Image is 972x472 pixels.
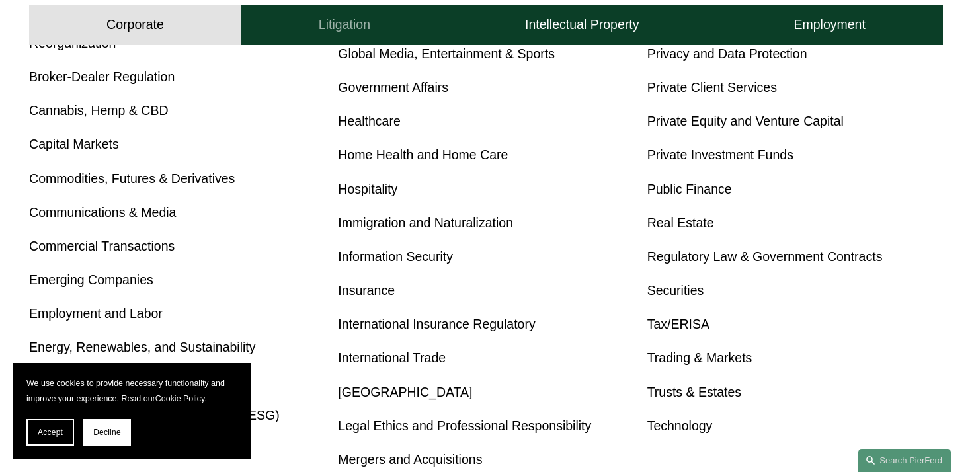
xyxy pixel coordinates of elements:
a: Tax/ERISA [647,317,709,331]
a: Employment and Labor [29,306,163,321]
a: Emerging Companies [29,272,153,287]
a: Private Equity and Venture Capital [647,114,844,128]
a: Securities [647,283,704,297]
a: Cannabis, Hemp & CBD [29,103,168,118]
a: Private Investment Funds [647,147,793,162]
span: Accept [38,428,63,437]
section: Cookie banner [13,363,251,459]
a: Commodities, Futures & Derivatives [29,171,235,186]
a: Regulatory Law & Government Contracts [647,249,883,264]
a: International Trade [338,350,446,365]
a: Hospitality [338,182,397,196]
span: Decline [93,428,121,437]
a: Mergers and Acquisitions [338,452,482,467]
a: Commercial Transactions [29,239,175,253]
a: [GEOGRAPHIC_DATA] [338,385,472,399]
a: Healthcare [338,114,400,128]
a: Trusts & Estates [647,385,741,399]
a: Government Affairs [338,80,448,95]
a: Broker-Dealer Regulation [29,69,175,84]
h4: Employment [793,17,865,34]
a: Capital Markets [29,137,119,151]
a: Real Estate [647,216,714,230]
a: Legal Ethics and Professional Responsibility [338,418,591,433]
a: Technology [647,418,713,433]
a: Communications & Media [29,205,176,219]
a: Global Media, Entertainment & Sports [338,46,555,61]
a: Home Health and Home Care [338,147,508,162]
a: Cookie Policy [155,394,205,403]
a: Trading & Markets [647,350,752,365]
h4: Corporate [106,17,164,34]
a: Immigration and Naturalization [338,216,513,230]
a: Private Client Services [647,80,777,95]
a: Energy, Renewables, and Sustainability [29,340,255,354]
a: International Insurance Regulatory [338,317,535,331]
a: Information Security [338,249,453,264]
a: Privacy and Data Protection [647,46,807,61]
a: Public Finance [647,182,732,196]
a: Insurance [338,283,395,297]
p: We use cookies to provide necessary functionality and improve your experience. Read our . [26,376,238,406]
button: Accept [26,419,74,446]
a: Search this site [858,449,951,472]
h4: Litigation [319,17,370,34]
h4: Intellectual Property [525,17,639,34]
button: Decline [83,419,131,446]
